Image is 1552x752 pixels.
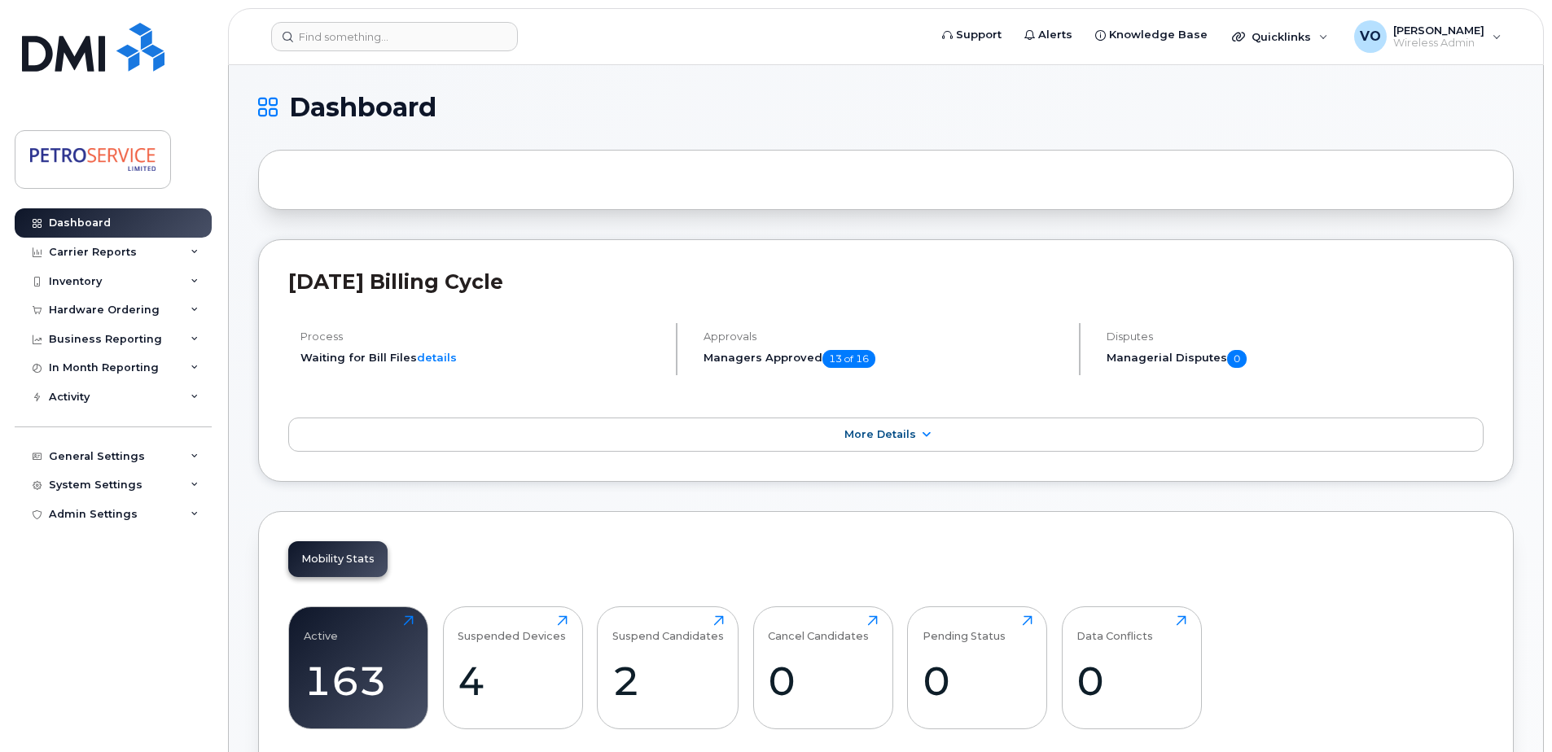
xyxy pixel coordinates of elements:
[844,428,916,440] span: More Details
[304,615,338,642] div: Active
[1227,350,1247,368] span: 0
[768,615,878,719] a: Cancel Candidates0
[458,657,568,705] div: 4
[612,615,724,642] div: Suspend Candidates
[288,269,1484,294] h2: [DATE] Billing Cycle
[768,615,869,642] div: Cancel Candidates
[458,615,568,719] a: Suspended Devices4
[300,330,662,343] h4: Process
[923,657,1032,705] div: 0
[304,615,414,719] a: Active163
[768,657,878,705] div: 0
[289,95,436,120] span: Dashboard
[458,615,566,642] div: Suspended Devices
[1076,615,1153,642] div: Data Conflicts
[612,615,724,719] a: Suspend Candidates2
[612,657,724,705] div: 2
[704,330,1065,343] h4: Approvals
[1076,657,1186,705] div: 0
[417,351,457,364] a: details
[1107,350,1484,368] h5: Managerial Disputes
[304,657,414,705] div: 163
[704,350,1065,368] h5: Managers Approved
[923,615,1032,719] a: Pending Status0
[923,615,1006,642] div: Pending Status
[1076,615,1186,719] a: Data Conflicts0
[1107,330,1484,343] h4: Disputes
[300,350,662,365] li: Waiting for Bill Files
[822,350,875,368] span: 13 of 16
